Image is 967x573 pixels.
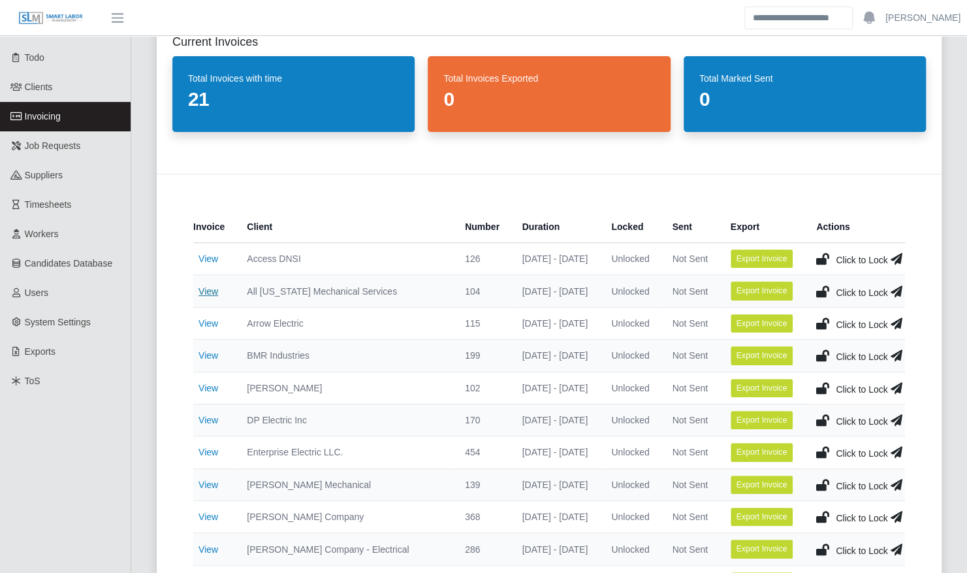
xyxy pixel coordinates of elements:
[512,468,601,500] td: [DATE] - [DATE]
[512,243,601,275] td: [DATE] - [DATE]
[661,404,720,436] td: Not Sent
[198,415,218,425] a: View
[188,72,399,85] dt: Total Invoices with time
[512,436,601,468] td: [DATE] - [DATE]
[731,346,793,365] button: Export Invoice
[236,340,454,372] td: BMR Industries
[512,211,601,243] th: Duration
[512,275,601,307] td: [DATE] - [DATE]
[454,468,512,500] td: 139
[836,287,887,298] span: Click to Lock
[731,540,793,558] button: Export Invoice
[236,243,454,275] td: Access DNSI
[744,7,853,29] input: Search
[661,372,720,404] td: Not Sent
[731,250,793,268] button: Export Invoice
[236,275,454,307] td: All [US_STATE] Mechanical Services
[198,286,218,297] a: View
[236,501,454,533] td: [PERSON_NAME] Company
[731,443,793,461] button: Export Invoice
[454,275,512,307] td: 104
[198,544,218,555] a: View
[661,211,720,243] th: Sent
[601,243,661,275] td: Unlocked
[443,88,654,111] dd: 0
[512,404,601,436] td: [DATE] - [DATE]
[454,501,512,533] td: 368
[198,254,218,264] a: View
[443,72,654,85] dt: Total Invoices Exported
[236,211,454,243] th: Client
[661,468,720,500] td: Not Sent
[25,287,49,298] span: Users
[25,229,59,239] span: Workers
[454,307,512,339] td: 115
[454,404,512,436] td: 170
[25,317,91,327] span: System Settings
[661,307,720,339] td: Not Sent
[601,468,661,500] td: Unlocked
[454,372,512,404] td: 102
[25,199,72,210] span: Timesheets
[25,140,81,151] span: Job Requests
[236,372,454,404] td: [PERSON_NAME]
[836,513,887,523] span: Click to Lock
[731,379,793,397] button: Export Invoice
[198,383,218,393] a: View
[236,533,454,565] td: [PERSON_NAME] Company - Electrical
[198,512,218,522] a: View
[193,211,236,243] th: Invoice
[512,533,601,565] td: [DATE] - [DATE]
[18,11,84,25] img: SLM Logo
[454,533,512,565] td: 286
[236,307,454,339] td: Arrow Electric
[699,72,910,85] dt: Total Marked Sent
[198,350,218,361] a: View
[172,33,926,51] h2: Current Invoices
[836,546,887,556] span: Click to Lock
[198,480,218,490] a: View
[454,436,512,468] td: 454
[731,476,793,494] button: Export Invoice
[198,318,218,329] a: View
[601,372,661,404] td: Unlocked
[25,376,40,386] span: ToS
[720,211,806,243] th: Export
[188,88,399,111] dd: 21
[454,243,512,275] td: 126
[731,411,793,429] button: Export Invoice
[661,436,720,468] td: Not Sent
[836,384,887,395] span: Click to Lock
[454,340,512,372] td: 199
[699,88,910,111] dd: 0
[661,275,720,307] td: Not Sent
[25,346,55,357] span: Exports
[512,307,601,339] td: [DATE] - [DATE]
[601,436,661,468] td: Unlocked
[601,211,661,243] th: Locked
[836,255,887,265] span: Click to Lock
[512,340,601,372] td: [DATE] - [DATE]
[661,533,720,565] td: Not Sent
[236,468,454,500] td: [PERSON_NAME] Mechanical
[236,436,454,468] td: Enterprise Electric LLC.
[885,11,960,25] a: [PERSON_NAME]
[601,404,661,436] td: Unlocked
[25,111,61,122] span: Invoicing
[512,501,601,533] td: [DATE] - [DATE]
[25,82,53,92] span: Clients
[836,481,887,491] span: Click to Lock
[661,340,720,372] td: Not Sent
[512,372,601,404] td: [DATE] - [DATE]
[731,508,793,526] button: Export Invoice
[601,275,661,307] td: Unlocked
[836,448,887,459] span: Click to Lock
[836,416,887,427] span: Click to Lock
[25,258,113,269] span: Candidates Database
[601,501,661,533] td: Unlocked
[806,211,905,243] th: Actions
[601,340,661,372] td: Unlocked
[731,282,793,300] button: Export Invoice
[836,319,887,330] span: Click to Lock
[236,404,454,436] td: DP Electric Inc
